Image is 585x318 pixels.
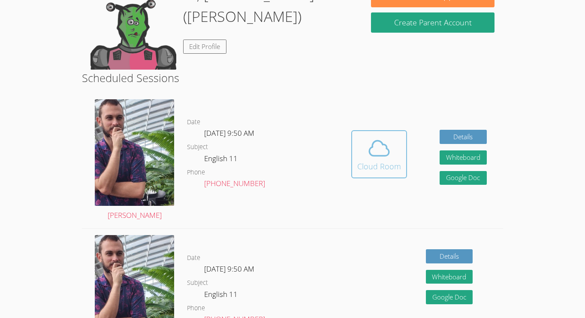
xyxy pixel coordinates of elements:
img: 20240721_091457.jpg [95,99,175,205]
button: Whiteboard [426,270,473,284]
dt: Date [187,253,200,263]
button: Create Parent Account [371,12,495,33]
a: [PHONE_NUMBER] [204,178,265,188]
dt: Date [187,117,200,128]
button: Whiteboard [440,150,487,165]
a: Details [426,249,473,263]
dd: English 11 [204,153,239,167]
a: Details [440,130,487,144]
button: Cloud Room [351,130,407,178]
dt: Subject [187,142,208,153]
a: [PERSON_NAME] [95,99,175,222]
a: Google Doc [426,290,473,304]
h2: Scheduled Sessions [82,70,503,86]
a: Edit Profile [183,40,227,54]
dt: Subject [187,278,208,288]
span: [DATE] 9:50 AM [204,264,254,274]
dt: Phone [187,167,205,178]
dd: English 11 [204,288,239,303]
dt: Phone [187,303,205,314]
span: [DATE] 9:50 AM [204,128,254,138]
div: Cloud Room [357,160,401,172]
a: Google Doc [440,171,487,185]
